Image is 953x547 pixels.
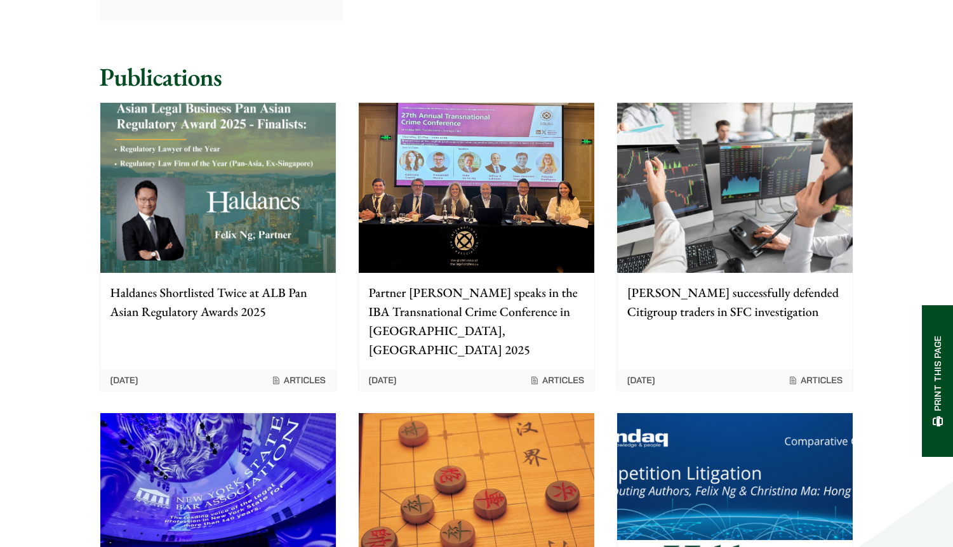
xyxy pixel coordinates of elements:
span: Articles [788,374,843,386]
p: Haldanes Shortlisted Twice at ALB Pan Asian Regulatory Awards 2025 [110,283,326,321]
a: Partner [PERSON_NAME] speaks in the IBA Transnational Crime Conference in [GEOGRAPHIC_DATA], [GEO... [358,102,595,391]
a: [PERSON_NAME] successfully defended Citigroup traders in SFC investigation [DATE] Articles [616,102,853,391]
h2: Publications [100,62,854,92]
p: [PERSON_NAME] successfully defended Citigroup traders in SFC investigation [627,283,843,321]
p: Partner [PERSON_NAME] speaks in the IBA Transnational Crime Conference in [GEOGRAPHIC_DATA], [GEO... [369,283,584,359]
time: [DATE] [110,374,138,386]
a: Haldanes Shortlisted Twice at ALB Pan Asian Regulatory Awards 2025 [DATE] Articles [100,102,337,391]
span: Articles [530,374,584,386]
span: Articles [271,374,326,386]
time: [DATE] [369,374,397,386]
time: [DATE] [627,374,655,386]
